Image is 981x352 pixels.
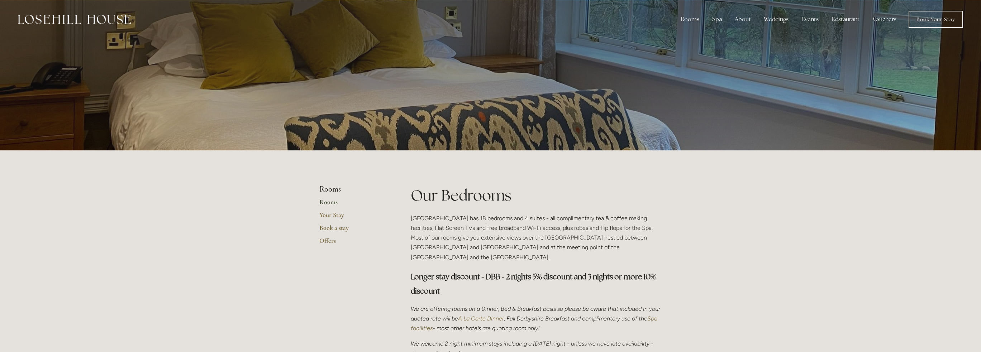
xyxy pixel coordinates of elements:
div: About [729,12,757,26]
p: [GEOGRAPHIC_DATA] has 18 bedrooms and 4 suites - all complimentary tea & coffee making facilities... [411,213,662,262]
a: Book Your Stay [909,11,963,28]
em: We are offering rooms on a Dinner, Bed & Breakfast basis so please be aware that included in your... [411,305,662,322]
a: Offers [319,237,388,250]
div: Restaurant [826,12,865,26]
h1: Our Bedrooms [411,185,662,206]
div: Spa [706,12,728,26]
img: Losehill House [18,15,131,24]
div: Events [796,12,824,26]
a: A La Carte Dinner [458,315,504,322]
a: Rooms [319,198,388,211]
em: - most other hotels are quoting room only! [433,325,540,332]
div: Weddings [758,12,794,26]
a: Vouchers [867,12,902,26]
strong: Longer stay discount - DBB - 2 nights 5% discount and 3 nights or more 10% discount [411,272,658,296]
em: , Full Derbyshire Breakfast and complimentary use of the [504,315,647,322]
a: Book a stay [319,224,388,237]
div: Rooms [675,12,705,26]
a: Your Stay [319,211,388,224]
li: Rooms [319,185,388,194]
